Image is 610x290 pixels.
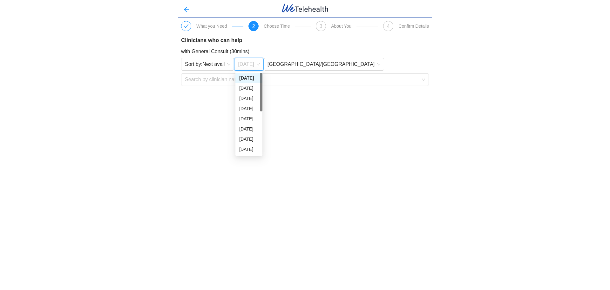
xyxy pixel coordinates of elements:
[196,24,227,29] div: What you Need
[235,134,262,144] div: Mon 13 Oct
[235,83,262,93] div: Wed 8 Oct
[235,124,262,134] div: Sun 12 Oct
[264,24,290,29] div: Choose Time
[239,105,259,112] div: [DATE]
[235,103,262,114] div: Fri 10 Oct
[239,125,259,132] div: [DATE]
[387,24,390,29] span: 4
[235,73,262,83] div: Today
[239,85,259,92] div: [DATE]
[331,24,351,29] div: About You
[281,3,329,13] img: WeTelehealth
[239,146,259,153] div: [DATE]
[235,144,262,154] div: Tue 14 Oct
[235,93,262,103] div: Thu 9 Oct
[181,36,429,45] div: Clinicians who can help
[239,74,259,81] div: [DATE]
[183,6,190,14] span: arrow-left
[185,60,230,69] span: Sort by: Next avail
[320,24,322,29] span: 3
[184,24,189,29] span: check
[268,60,381,69] span: Australia/Sydney
[239,115,259,122] div: [DATE]
[235,114,262,124] div: Sat 11 Oct
[178,3,195,15] button: arrow-left
[239,136,259,143] div: [DATE]
[238,60,260,69] span: Today
[239,95,259,102] div: [DATE]
[181,47,429,55] div: with General Consult (30mins)
[252,24,255,29] span: 2
[398,24,429,29] div: Confirm Details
